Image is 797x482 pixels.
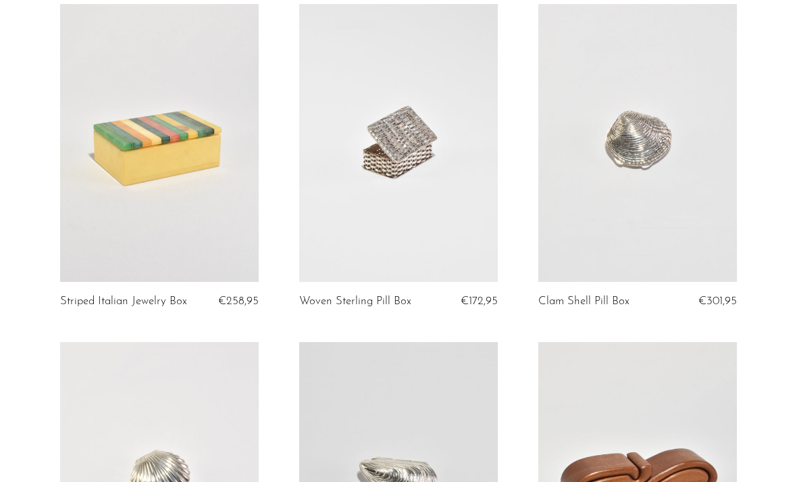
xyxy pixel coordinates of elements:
span: €172,95 [461,295,498,307]
span: €301,95 [698,295,737,307]
a: Striped Italian Jewelry Box [60,295,187,308]
a: Clam Shell Pill Box [538,295,629,308]
span: €258,95 [218,295,259,307]
a: Woven Sterling Pill Box [299,295,411,308]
